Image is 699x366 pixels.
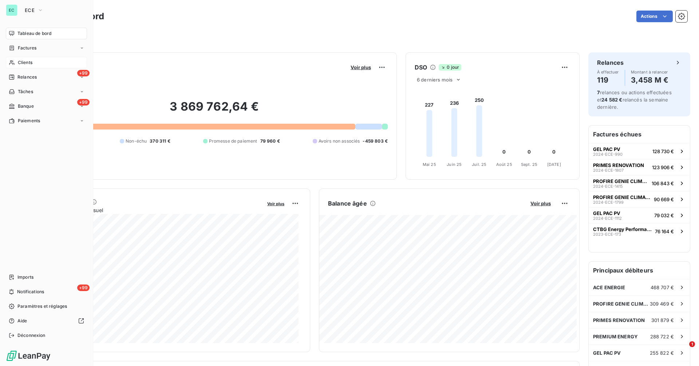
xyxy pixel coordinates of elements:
[597,74,619,86] h4: 119
[631,70,668,74] span: Montant à relancer
[530,200,551,206] span: Voir plus
[18,59,32,66] span: Clients
[636,11,673,22] button: Actions
[593,285,625,290] span: ACE ENERGIE
[593,317,645,323] span: PRIMES RENOVATION
[652,148,674,154] span: 128 730 €
[652,180,674,186] span: 106 843 €
[439,64,461,71] span: 0 jour
[652,164,674,170] span: 123 906 €
[589,223,690,239] button: CTBG Energy Performance2023-ECE-17376 164 €
[351,64,371,70] span: Voir plus
[348,64,373,71] button: Voir plus
[17,30,51,37] span: Tableau de bord
[260,138,280,144] span: 79 960 €
[415,63,427,72] h6: DSO
[593,168,624,172] span: 2024-ECE-1807
[589,191,690,207] button: PROFIRE GENIE CLIMATIQUE2024-ECE-179990 669 €
[209,138,257,144] span: Promesse de paiement
[496,162,512,167] tspan: Août 25
[41,206,262,214] span: Chiffre d'affaires mensuel
[593,200,624,204] span: 2024-ECE-1799
[17,332,46,339] span: Déconnexion
[597,58,624,67] h6: Relances
[150,138,170,144] span: 370 311 €
[17,274,33,281] span: Imports
[593,178,649,184] span: PROFIRE GENIE CLIMATIQUE
[18,88,33,95] span: Tâches
[689,341,695,347] span: 1
[631,74,668,86] h4: 3,458 M €
[593,210,620,216] span: GEL PAC PV
[601,97,622,103] span: 24 582 €
[650,301,674,307] span: 309 469 €
[472,162,486,167] tspan: Juil. 25
[17,318,27,324] span: Aide
[589,143,690,159] button: GEL PAC PV2024-ECE-990128 730 €
[77,70,90,76] span: +99
[447,162,462,167] tspan: Juin 25
[417,77,453,83] span: 6 derniers mois
[6,4,17,16] div: EC
[77,285,90,291] span: +99
[593,146,620,152] span: GEL PAC PV
[593,301,650,307] span: PROFIRE GENIE CLIMATIQUE
[593,226,652,232] span: CTBG Energy Performance
[589,175,690,191] button: PROFIRE GENIE CLIMATIQUE2024-ECE-1415106 843 €
[651,317,674,323] span: 301 879 €
[589,262,690,279] h6: Principaux débiteurs
[593,334,638,339] span: PREMIUM ENERGY
[593,216,622,220] span: 2024-ECE-1112
[77,99,90,106] span: +99
[319,138,360,144] span: Avoirs non associés
[267,201,284,206] span: Voir plus
[528,200,553,207] button: Voir plus
[589,126,690,143] h6: Factures échues
[328,199,367,208] h6: Balance âgée
[593,232,621,236] span: 2023-ECE-173
[521,162,537,167] tspan: Sept. 25
[655,228,674,234] span: 76 164 €
[41,99,388,121] h2: 3 869 762,64 €
[674,341,692,359] iframe: Intercom live chat
[17,303,67,310] span: Paramètres et réglages
[17,289,44,295] span: Notifications
[593,194,651,200] span: PROFIRE GENIE CLIMATIQUE
[650,334,674,339] span: 288 722 €
[6,315,87,327] a: Aide
[547,162,561,167] tspan: [DATE]
[593,162,644,168] span: PRIMES RENOVATION
[6,350,51,362] img: Logo LeanPay
[593,152,623,156] span: 2024-ECE-990
[597,70,619,74] span: À effectuer
[126,138,147,144] span: Non-échu
[597,89,600,95] span: 7
[25,7,35,13] span: ECE
[651,285,674,290] span: 468 707 €
[593,350,621,356] span: GEL PAC PV
[654,196,674,202] span: 90 669 €
[18,45,36,51] span: Factures
[650,350,674,356] span: 255 822 €
[265,200,287,207] button: Voir plus
[363,138,388,144] span: -459 803 €
[18,103,34,110] span: Banque
[589,159,690,175] button: PRIMES RENOVATION2024-ECE-1807123 906 €
[589,207,690,223] button: GEL PAC PV2024-ECE-111279 032 €
[17,74,37,80] span: Relances
[597,89,672,110] span: relances ou actions effectuées et relancés la semaine dernière.
[654,212,674,218] span: 79 032 €
[18,118,40,124] span: Paiements
[423,162,436,167] tspan: Mai 25
[593,184,623,188] span: 2024-ECE-1415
